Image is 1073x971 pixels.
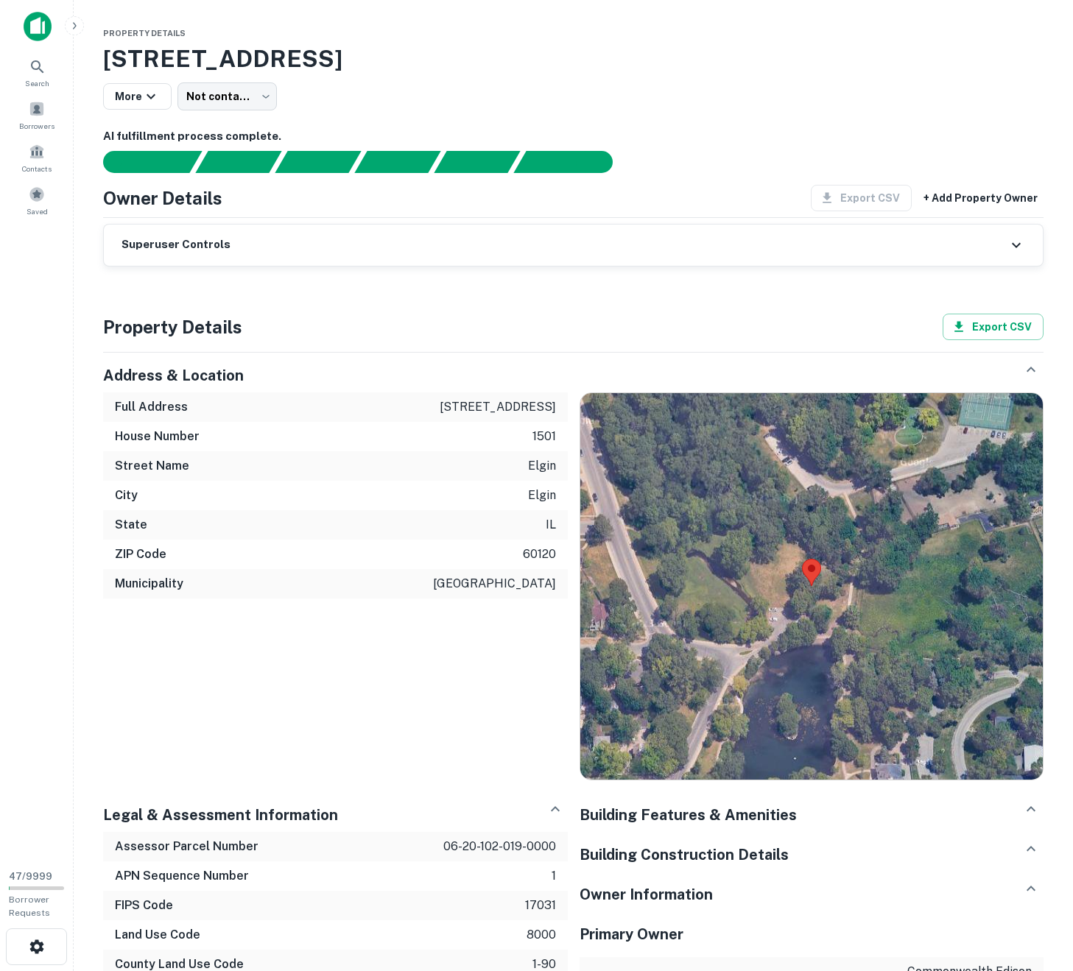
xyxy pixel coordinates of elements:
h3: [STREET_ADDRESS] [103,41,1044,77]
h6: Municipality [115,575,183,593]
h6: City [115,487,138,504]
button: + Add Property Owner [918,185,1044,211]
div: Principals found, still searching for contact information. This may take time... [434,151,520,173]
span: Contacts [22,163,52,174]
span: Saved [27,205,48,217]
span: 47 / 9999 [9,871,52,882]
p: elgin [528,457,556,475]
p: [STREET_ADDRESS] [440,398,556,416]
span: Property Details [103,29,186,38]
button: Export CSV [943,314,1044,340]
a: Contacts [4,138,69,177]
div: Not contacted [177,82,277,110]
h6: FIPS Code [115,897,173,914]
h6: House Number [115,428,200,445]
a: Borrowers [4,95,69,135]
h5: Address & Location [103,364,244,386]
p: [GEOGRAPHIC_DATA] [433,575,556,593]
a: Search [4,52,69,92]
p: 06-20-102-019-0000 [443,838,556,855]
p: il [546,516,556,534]
h6: Land Use Code [115,926,200,944]
div: Sending borrower request to AI... [85,151,196,173]
p: 1501 [532,428,556,445]
h5: Legal & Assessment Information [103,804,338,826]
h6: Street Name [115,457,189,475]
p: 1 [552,867,556,885]
button: More [103,83,172,110]
h4: Owner Details [103,185,222,211]
h5: Building Features & Amenities [580,804,797,826]
div: AI fulfillment process complete. [514,151,630,173]
div: Documents found, AI parsing details... [275,151,361,173]
div: Principals found, AI now looking for contact information... [354,151,440,173]
h5: Building Construction Details [580,844,789,866]
p: 8000 [527,926,556,944]
h6: Superuser Controls [122,236,231,253]
p: elgin [528,487,556,504]
div: Your request is received and processing... [195,151,281,173]
h5: Owner Information [580,883,713,905]
h5: Primary Owner [580,923,1044,945]
h6: APN Sequence Number [115,867,249,885]
h6: State [115,516,147,534]
p: 17031 [525,897,556,914]
p: 60120 [523,545,556,563]
span: Borrowers [19,120,54,132]
span: Borrower Requests [9,894,50,918]
img: capitalize-icon.png [24,12,52,41]
h6: AI fulfillment process complete. [103,128,1044,145]
h6: Assessor Parcel Number [115,838,258,855]
h4: Property Details [103,314,242,340]
a: Saved [4,180,69,220]
h6: Full Address [115,398,188,416]
span: Search [25,77,49,89]
h6: ZIP Code [115,545,166,563]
